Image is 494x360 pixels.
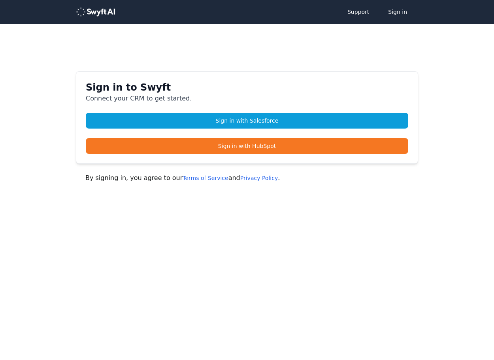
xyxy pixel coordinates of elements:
[76,7,115,17] img: logo-488353a97b7647c9773e25e94dd66c4536ad24f66c59206894594c5eb3334934.png
[380,4,415,20] button: Sign in
[183,175,228,181] a: Terms of Service
[86,81,408,94] h1: Sign in to Swyft
[86,94,408,103] p: Connect your CRM to get started.
[85,173,409,183] p: By signing in, you agree to our and .
[240,175,278,181] a: Privacy Policy
[86,138,408,154] a: Sign in with HubSpot
[339,4,377,20] a: Support
[86,113,408,129] a: Sign in with Salesforce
